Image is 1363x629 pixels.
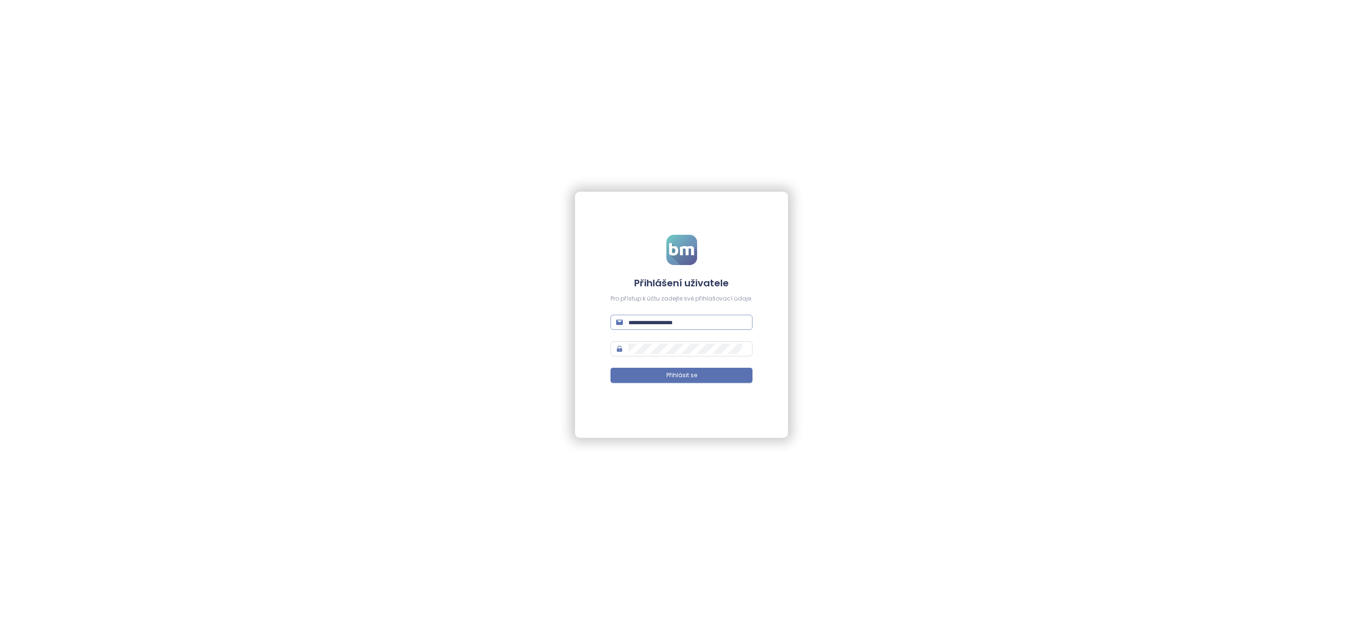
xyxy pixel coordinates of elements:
[611,294,752,303] div: Pro přístup k účtu zadejte své přihlašovací údaje.
[611,276,752,290] h4: Přihlášení uživatele
[611,368,752,383] button: Přihlásit se
[666,371,697,380] span: Přihlásit se
[616,319,623,326] span: mail
[666,235,697,265] img: logo
[616,346,623,352] span: lock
